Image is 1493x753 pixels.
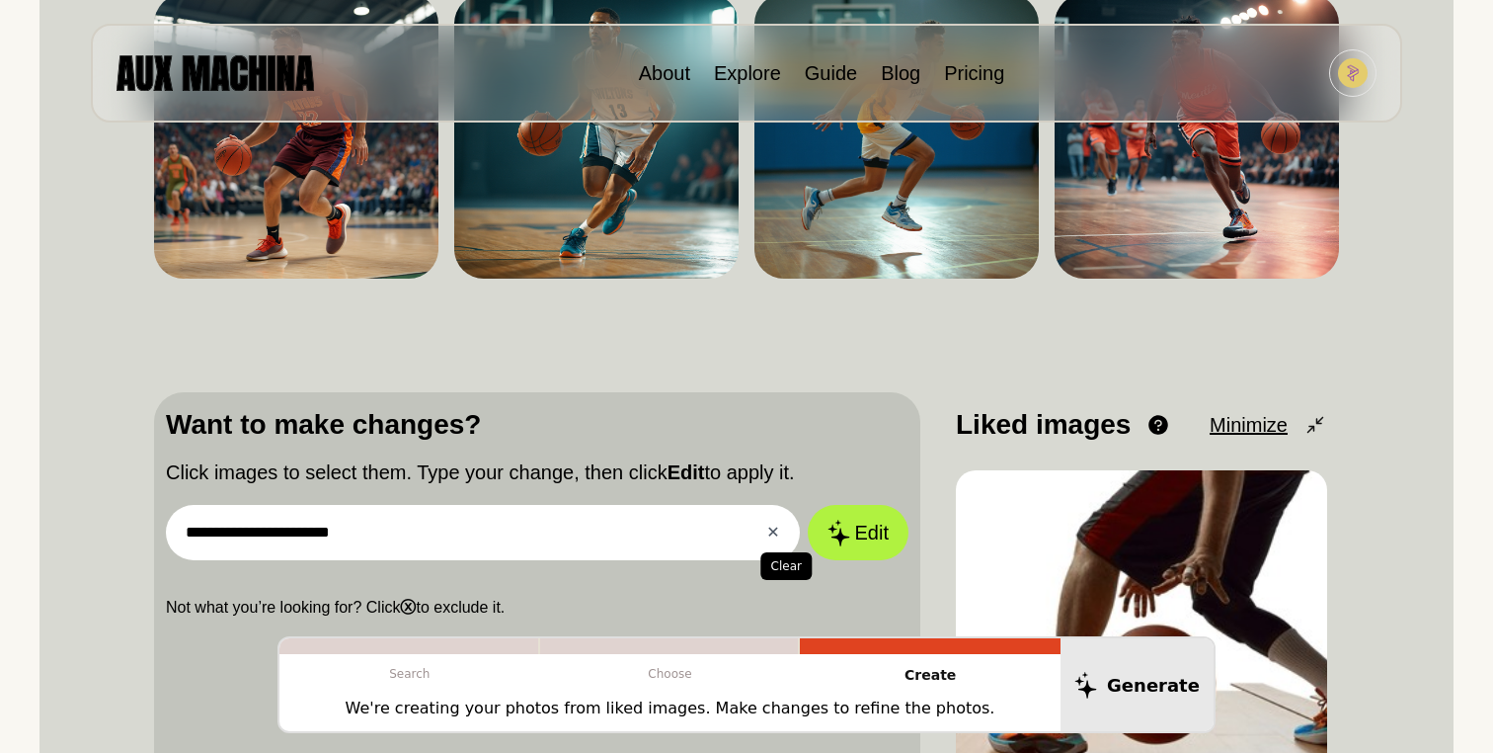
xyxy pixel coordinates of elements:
p: Not what you’re looking for? Click to exclude it. [166,596,908,620]
p: Search [279,654,540,694]
a: Pricing [944,62,1004,84]
img: Avatar [1338,58,1368,88]
b: Edit [668,461,705,483]
button: ✕Clear [766,521,779,544]
button: Generate [1061,638,1214,731]
span: Minimize [1210,410,1288,440]
p: Liked images [956,404,1131,446]
a: Explore [714,62,781,84]
button: Edit [808,505,908,560]
a: About [639,62,690,84]
p: Create [800,654,1061,697]
b: ⓧ [400,599,416,616]
p: Click images to select them. Type your change, then click to apply it. [166,458,908,487]
a: Guide [805,62,857,84]
p: We're creating your photos from liked images. Make changes to refine the photos. [346,697,995,720]
p: Choose [540,654,801,694]
a: Blog [881,62,920,84]
span: Clear [761,552,812,580]
p: Want to make changes? [166,404,908,446]
button: Minimize [1210,410,1327,440]
img: AUX MACHINA [117,55,314,90]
